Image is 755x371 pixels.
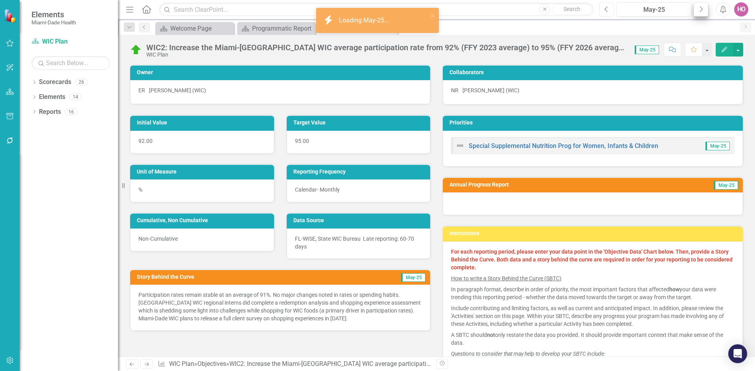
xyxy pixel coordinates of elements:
[159,3,593,16] input: Search ClearPoint...
[137,69,426,75] h3: Owner
[39,108,61,117] a: Reports
[295,138,309,144] span: 95.00
[669,286,679,292] strong: how
[252,24,314,33] div: Programmatic Report
[31,56,110,70] input: Search Below...
[455,141,465,150] img: Not Defined
[451,303,735,329] p: Include contributing and limiting factors, as well as current and anticipated impact. In addition...
[449,230,739,236] h3: Instructions
[635,46,659,54] span: May-25
[449,120,739,126] h3: Priorities
[451,249,733,270] strong: For each reporting period, please enter your data point in the 'Objective Data' Chart below. Then...
[451,351,605,357] em: Questions to consider that may help to develop your SBTC include:
[295,236,414,250] span: FL-WISE, State WIC Bureau Late reporting: 60-70 days
[31,10,76,19] span: Elements
[149,86,206,94] div: [PERSON_NAME] (WIC)
[146,52,627,58] div: WIC Plan
[705,142,730,150] span: May-25
[31,37,110,46] a: WIC Plan
[616,2,692,16] button: May-25
[170,24,232,33] div: Welcome Page
[451,86,459,94] div: NR
[157,24,232,33] a: Welcome Page
[619,5,689,15] div: May-25
[65,108,77,115] div: 16
[138,186,142,193] span: %
[449,182,653,188] h3: Annual Progress Report
[451,275,562,281] u: How to write a Story Behind the Curve (SBTC)
[239,24,314,33] a: Programmatic Report
[430,11,436,20] button: close
[734,2,748,16] button: HO
[31,19,76,26] small: Miami-Dade Health
[4,9,18,23] img: ClearPoint Strategy
[158,360,431,369] div: » »
[130,44,142,56] img: On Track
[293,120,427,126] h3: Target Value
[287,179,431,202] div: Calendar- Monthly
[451,284,735,303] p: In paragraph format, describe in order of priority, the most important factors that affected your...
[728,344,747,363] div: Open Intercom Messenger
[138,236,178,242] span: Non-Cumulative
[487,332,495,338] strong: not
[39,78,71,87] a: Scorecards
[714,181,738,190] span: May-25
[169,360,194,367] a: WIC Plan
[137,120,270,126] h3: Initial Value
[462,86,519,94] div: [PERSON_NAME] (WIC)
[137,217,270,223] h3: Cumulative, Non Cumulative
[197,360,226,367] a: Objectives
[146,43,627,52] div: WIC2: Increase the Miami-[GEOGRAPHIC_DATA] WIC average participation rate from 92% (FFY 2023 aver...
[449,69,739,75] h3: Collaborators
[75,79,88,86] div: 26
[229,360,637,367] div: WIC2: Increase the Miami-[GEOGRAPHIC_DATA] WIC average participation rate from 92% (FFY 2023 aver...
[469,142,658,150] a: Special Supplemental Nutrition Prog for Women, Infants & Children
[293,169,427,175] h3: Reporting Frequency
[339,16,391,25] div: Loading May-25...
[137,274,338,280] h3: Story Behind the Curve
[39,93,65,102] a: Elements
[138,138,153,144] span: 92.00
[451,329,735,348] p: A SBTC should only restate the data you provided. It should provide important context that make s...
[69,94,82,101] div: 14
[563,6,580,12] span: Search
[138,291,422,322] p: Participation rates remain stable at an average of 91%. No major changes noted in rates or spendi...
[401,273,425,282] span: May-25
[552,4,591,15] button: Search
[137,169,270,175] h3: Unit of Measure
[138,86,145,94] div: ER
[293,217,427,223] h3: Data Source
